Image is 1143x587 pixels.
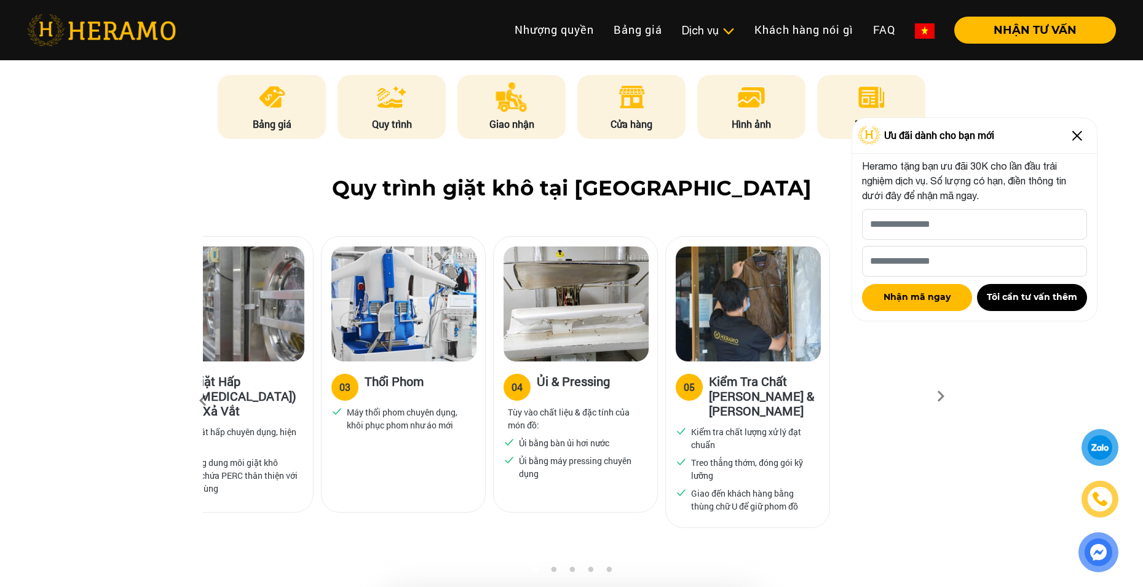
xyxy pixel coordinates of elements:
[954,17,1116,44] button: NHẬN TƯ VẤN
[529,566,541,578] button: 1
[817,117,925,132] p: Báo chí
[682,22,735,39] div: Dịch vụ
[504,454,515,465] img: checked.svg
[566,566,578,578] button: 3
[676,487,687,498] img: checked.svg
[691,425,815,451] p: Kiểm tra chất lượng xử lý đạt chuẩn
[1083,483,1117,516] a: phone-icon
[505,17,604,43] a: Nhượng quyền
[504,246,649,361] img: heramo-quy-trinh-giat-hap-tieu-chuan-buoc-4
[604,17,672,43] a: Bảng giá
[577,117,686,132] p: Cửa hàng
[347,406,471,431] p: Máy thổi phom chuyên dụng, khôi phục phom như áo mới
[862,159,1087,203] p: Heramo tặng bạn ưu đãi 30K cho lần đầu trải nghiệm dịch vụ. Số lượng có hạn, điền thông tin dưới ...
[537,374,610,398] h3: Ủi & Pressing
[496,82,528,112] img: delivery.png
[737,82,766,112] img: image.png
[365,374,424,398] h3: Thổi Phom
[745,17,863,43] a: Khách hàng nói gì
[676,246,821,361] img: heramo-quy-trinh-giat-hap-tieu-chuan-buoc-5
[691,487,815,513] p: Giao đến khách hàng bằng thùng chữ U để giữ phom đồ
[603,566,615,578] button: 5
[584,566,596,578] button: 4
[27,176,1116,201] h2: Quy trình giặt khô tại [GEOGRAPHIC_DATA]
[331,406,342,417] img: checked.svg
[856,82,887,112] img: news.png
[863,17,905,43] a: FAQ
[676,456,687,467] img: checked.svg
[338,117,446,132] p: Quy trình
[1067,126,1087,146] img: Close
[617,82,647,112] img: store.png
[676,425,687,436] img: checked.svg
[944,25,1116,36] a: NHẬN TƯ VẤN
[519,436,609,449] p: Ủi bằng bàn ủi hơi nước
[192,374,303,418] h3: Giặt Hấp ([MEDICAL_DATA]) & Xả Vắt
[504,436,515,447] img: checked.svg
[175,425,299,451] p: Máy giặt hấp chuyên dụng, hiện đại
[508,406,643,431] p: Tùy vào chất liệu & đặc tính của món đồ:
[175,456,299,495] p: Sử dụng dung môi giặt khô không chứa PERC thân thiện với người dùng
[858,126,881,144] img: Logo
[722,25,735,37] img: subToggleIcon
[512,380,523,395] div: 04
[884,128,994,143] span: Ưu đãi dành cho bạn mới
[691,456,815,482] p: Treo thẳng thớm, đóng gói kỹ lưỡng
[862,284,972,311] button: Nhận mã ngay
[684,380,695,395] div: 05
[1093,492,1107,506] img: phone-icon
[519,454,643,480] p: Ủi bằng máy pressing chuyên dụng
[339,380,350,395] div: 03
[915,23,935,39] img: vn-flag.png
[257,82,287,112] img: pricing.png
[377,82,406,112] img: process.png
[547,566,560,578] button: 2
[218,117,326,132] p: Bảng giá
[697,117,805,132] p: Hình ảnh
[331,246,477,361] img: heramo-quy-trinh-giat-hap-tieu-chuan-buoc-3
[977,284,1087,311] button: Tôi cần tư vấn thêm
[159,246,304,361] img: heramo-quy-trinh-giat-hap-tieu-chuan-buoc-2
[709,374,820,418] h3: Kiểm Tra Chất [PERSON_NAME] & [PERSON_NAME]
[457,117,566,132] p: Giao nhận
[27,14,176,46] img: heramo-logo.png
